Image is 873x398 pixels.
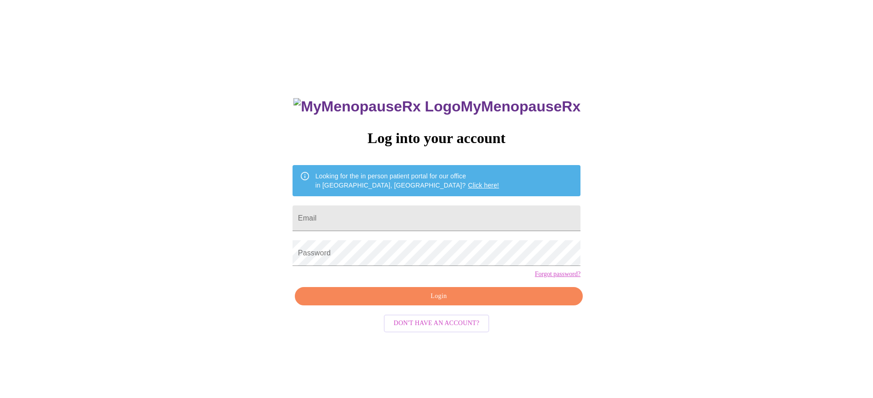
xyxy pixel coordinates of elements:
span: Login [305,291,572,302]
h3: MyMenopauseRx [293,98,580,115]
button: Don't have an account? [384,315,490,332]
img: MyMenopauseRx Logo [293,98,460,115]
a: Forgot password? [535,271,580,278]
button: Login [295,287,583,306]
a: Click here! [468,182,499,189]
a: Don't have an account? [381,319,492,326]
div: Looking for the in person patient portal for our office in [GEOGRAPHIC_DATA], [GEOGRAPHIC_DATA]? [315,168,499,193]
span: Don't have an account? [394,318,480,329]
h3: Log into your account [293,130,580,147]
